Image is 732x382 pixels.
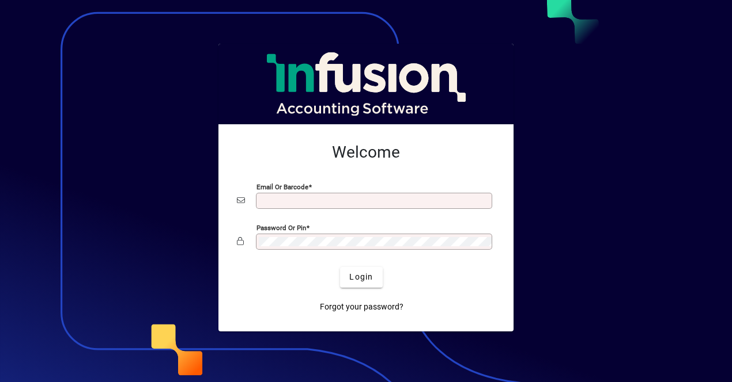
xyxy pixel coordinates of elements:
[320,301,403,313] span: Forgot your password?
[237,143,495,162] h2: Welcome
[256,182,308,190] mat-label: Email or Barcode
[340,267,382,288] button: Login
[256,223,306,231] mat-label: Password or Pin
[315,297,408,318] a: Forgot your password?
[349,271,373,283] span: Login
